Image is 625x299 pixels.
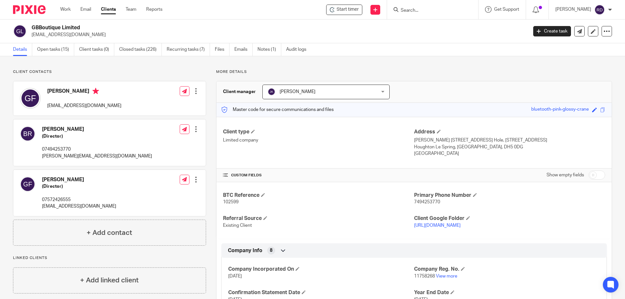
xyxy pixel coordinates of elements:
a: [URL][DOMAIN_NAME] [414,223,461,228]
h4: Referral Source [223,215,414,222]
h4: [PERSON_NAME] [47,88,121,96]
p: Master code for secure communications and files [221,106,334,113]
h4: Client Google Folder [414,215,605,222]
a: Notes (1) [257,43,281,56]
p: [PERSON_NAME] [STREET_ADDRESS] Hole, [STREET_ADDRESS] [414,137,605,143]
p: [EMAIL_ADDRESS][DOMAIN_NAME] [47,102,121,109]
img: svg%3E [594,5,605,15]
h4: BTC Reference [223,192,414,199]
p: [GEOGRAPHIC_DATA] [414,150,605,157]
span: [PERSON_NAME] [280,89,315,94]
img: svg%3E [268,88,275,96]
a: Create task [533,26,571,36]
span: [DATE] [228,274,242,279]
h4: Confirmation Statement Date [228,289,414,296]
h3: Client manager [223,88,256,95]
span: Company Info [228,247,262,254]
a: Open tasks (15) [37,43,74,56]
h4: Primary Phone Number [414,192,605,199]
p: Houghton Le Spring, [GEOGRAPHIC_DATA], DH5 0DG [414,144,605,150]
a: Emails [234,43,253,56]
input: Search [400,8,459,14]
i: Primary [92,88,99,94]
h4: [PERSON_NAME] [42,176,116,183]
p: [PERSON_NAME][EMAIL_ADDRESS][DOMAIN_NAME] [42,153,152,159]
img: svg%3E [13,24,27,38]
h2: GBBoutique Limited [32,24,425,31]
a: Clients [101,6,116,13]
a: Files [215,43,229,56]
h4: + Add contact [87,228,132,238]
h5: (Director) [42,183,116,190]
span: Get Support [494,7,519,12]
a: View more [436,274,457,279]
div: GBBoutique Limited [326,5,362,15]
p: 07572426555 [42,197,116,203]
div: bluetooth-pink-glossy-crane [531,106,589,114]
span: 11758268 [414,274,435,279]
p: 07494253770 [42,146,152,153]
a: Reports [146,6,162,13]
span: 8 [270,247,272,254]
a: Details [13,43,32,56]
p: Limited company [223,137,414,143]
label: Show empty fields [547,172,584,178]
p: [EMAIL_ADDRESS][DOMAIN_NAME] [32,32,523,38]
h4: Year End Date [414,289,600,296]
img: svg%3E [20,126,35,142]
p: Client contacts [13,69,206,75]
span: Existing Client [223,223,252,228]
a: Closed tasks (226) [119,43,162,56]
h4: CUSTOM FIELDS [223,173,414,178]
h4: Client type [223,129,414,135]
h5: (Director) [42,133,152,140]
img: svg%3E [20,176,35,192]
a: Audit logs [286,43,311,56]
a: Email [80,6,91,13]
a: Work [60,6,71,13]
p: [EMAIL_ADDRESS][DOMAIN_NAME] [42,203,116,210]
h4: [PERSON_NAME] [42,126,152,133]
span: 102599 [223,200,239,204]
p: Linked clients [13,255,206,261]
span: Start timer [337,6,359,13]
h4: + Add linked client [80,275,139,285]
a: Client tasks (0) [79,43,114,56]
h4: Company Reg. No. [414,266,600,273]
h4: Company Incorporated On [228,266,414,273]
p: [PERSON_NAME] [555,6,591,13]
span: 7494253770 [414,200,440,204]
img: Pixie [13,5,46,14]
a: Recurring tasks (7) [167,43,210,56]
a: Team [126,6,136,13]
h4: Address [414,129,605,135]
img: svg%3E [20,88,41,109]
p: More details [216,69,612,75]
